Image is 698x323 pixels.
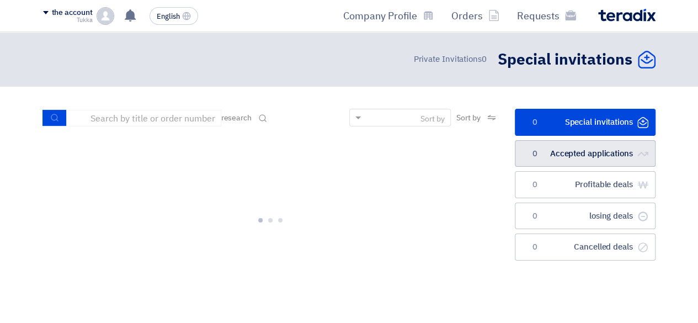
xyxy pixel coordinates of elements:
img: Teradix logo [598,9,656,22]
font: Cancelled deals [574,241,633,253]
input: Search by title or order number [67,110,221,126]
font: Requests [517,8,560,23]
a: Orders [443,3,508,29]
font: English [157,11,180,22]
font: 0 [532,181,537,189]
font: Company Profile [343,8,417,23]
font: losing deals [589,210,633,222]
a: Special invitations0 [515,109,656,136]
font: Special invitations [564,116,632,128]
a: Profitable deals0 [515,171,656,198]
font: Private Invitations [413,53,481,65]
a: Requests [508,3,585,29]
font: Sort by [456,112,480,124]
font: Special invitations [498,48,632,71]
font: research [221,112,252,124]
font: Orders [451,8,483,23]
font: 0 [532,243,537,251]
button: English [150,7,198,25]
font: 0 [532,150,537,158]
a: Cancelled deals0 [515,234,656,261]
a: losing deals0 [515,203,656,230]
font: 0 [532,212,537,220]
font: Accepted applications [550,147,633,160]
a: Accepted applications0 [515,140,656,167]
font: 0 [482,53,487,65]
font: the account [52,7,93,18]
img: profile_test.png [97,7,114,25]
font: 0 [532,118,537,126]
font: Sort by [420,113,445,125]
font: Tukka [77,15,93,25]
font: Profitable deals [575,178,632,190]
